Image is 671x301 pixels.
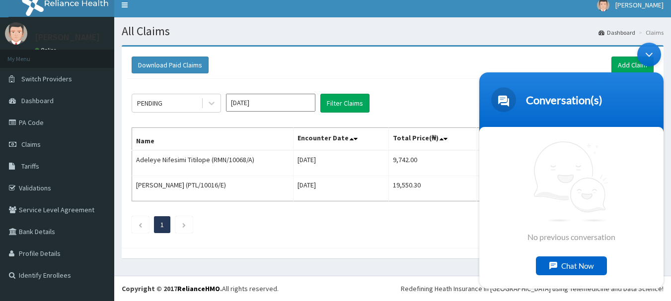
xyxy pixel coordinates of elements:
[294,150,388,176] td: [DATE]
[177,284,220,293] a: RelianceHMO
[474,38,669,294] iframe: SalesIQ Chatwindow
[137,98,162,108] div: PENDING
[598,28,635,37] a: Dashboard
[388,150,476,176] td: 9,742.00
[636,28,664,37] li: Claims
[132,176,294,201] td: [PERSON_NAME] (PTL/10016/E)
[21,162,39,171] span: Tariffs
[5,22,27,45] img: User Image
[294,128,388,151] th: Encounter Date
[388,128,476,151] th: Total Price(₦)
[21,140,41,149] span: Claims
[320,94,370,113] button: Filter Claims
[160,220,164,229] a: Page 1 is your current page
[35,33,100,42] p: [PERSON_NAME]
[401,284,664,294] div: Redefining Heath Insurance in [GEOGRAPHIC_DATA] using Telemedicine and Data Science!
[138,220,143,229] a: Previous page
[122,284,222,293] strong: Copyright © 2017 .
[35,47,59,54] a: Online
[388,176,476,201] td: 19,550.30
[132,150,294,176] td: Adeleye Nifesimi Titilope (RMN/10068/A)
[226,94,315,112] input: Select Month and Year
[182,220,186,229] a: Next page
[615,0,664,9] span: [PERSON_NAME]
[132,128,294,151] th: Name
[294,176,388,201] td: [DATE]
[21,74,72,83] span: Switch Providers
[114,276,671,301] footer: All rights reserved.
[21,96,54,105] span: Dashboard
[132,57,209,73] button: Download Paid Claims
[122,25,664,38] h1: All Claims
